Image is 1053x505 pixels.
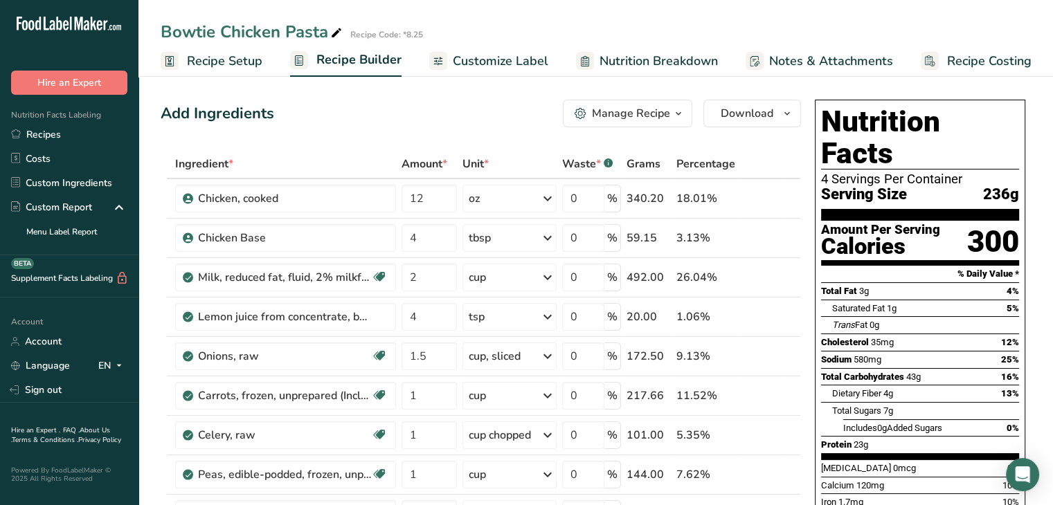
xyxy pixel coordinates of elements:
[78,435,121,445] a: Privacy Policy
[832,320,855,330] i: Trans
[469,387,486,404] div: cup
[854,354,881,365] span: 580mg
[921,46,1032,77] a: Recipe Costing
[198,427,371,443] div: Celery, raw
[1006,458,1039,491] div: Open Intercom Messenger
[821,286,857,296] span: Total Fat
[821,337,869,347] span: Cholesterol
[627,387,671,404] div: 217.66
[161,46,262,77] a: Recipe Setup
[676,387,735,404] div: 11.52%
[11,200,92,214] div: Custom Report
[627,427,671,443] div: 101.00
[11,71,127,95] button: Hire an Expert
[11,425,60,435] a: Hire an Expert .
[627,190,671,207] div: 340.20
[877,423,887,433] span: 0g
[832,388,881,398] span: Dietary Fiber
[1002,480,1019,490] span: 10%
[429,46,548,77] a: Customize Label
[721,105,773,122] span: Download
[576,46,718,77] a: Nutrition Breakdown
[469,466,486,483] div: cup
[627,348,671,365] div: 172.50
[947,52,1032,71] span: Recipe Costing
[893,463,916,473] span: 0mcg
[198,348,371,365] div: Onions, raw
[676,427,735,443] div: 5.35%
[12,435,78,445] a: Terms & Conditions .
[843,423,942,433] span: Includes Added Sugars
[98,358,127,374] div: EN
[469,269,486,286] div: cup
[906,371,921,382] span: 43g
[1001,337,1019,347] span: 12%
[627,230,671,246] div: 59.15
[198,269,371,286] div: Milk, reduced fat, fluid, 2% milkfat, without added vitamin A and [MEDICAL_DATA]
[175,156,233,172] span: Ingredient
[1001,354,1019,365] span: 25%
[821,223,940,237] div: Amount Per Serving
[187,52,262,71] span: Recipe Setup
[870,320,879,330] span: 0g
[1007,423,1019,433] span: 0%
[198,309,371,325] div: Lemon juice from concentrate, bottled, REAL LEMON
[11,258,34,269] div: BETA
[821,172,1019,186] div: 4 Servings Per Container
[627,466,671,483] div: 144.00
[832,320,867,330] span: Fat
[967,223,1019,260] div: 300
[627,156,660,172] span: Grams
[821,237,940,257] div: Calories
[453,52,548,71] span: Customize Label
[469,230,491,246] div: tbsp
[856,480,884,490] span: 120mg
[821,186,907,203] span: Serving Size
[821,371,904,382] span: Total Carbohydrates
[703,100,801,127] button: Download
[592,105,670,122] div: Manage Recipe
[676,269,735,286] div: 26.04%
[983,186,1019,203] span: 236g
[161,19,345,44] div: Bowtie Chicken Pasta
[821,266,1019,282] section: % Daily Value *
[11,425,110,445] a: About Us .
[600,52,718,71] span: Nutrition Breakdown
[883,388,893,398] span: 4g
[887,303,897,313] span: 1g
[198,230,371,246] div: Chicken Base
[350,28,423,41] div: Recipe Code: *8.25
[290,44,402,77] a: Recipe Builder
[871,337,894,347] span: 35mg
[198,190,371,207] div: Chicken, cooked
[563,100,692,127] button: Manage Recipe
[676,190,735,207] div: 18.01%
[676,348,735,365] div: 9.13%
[676,309,735,325] div: 1.06%
[161,102,274,125] div: Add Ingredients
[883,405,893,416] span: 7g
[746,46,893,77] a: Notes & Attachments
[1007,303,1019,313] span: 5%
[469,427,531,443] div: cup chopped
[198,466,371,483] div: Peas, edible-podded, frozen, unprepared
[676,156,735,172] span: Percentage
[402,156,447,172] span: Amount
[821,354,852,365] span: Sodium
[562,156,613,172] div: Waste
[1001,371,1019,382] span: 16%
[832,303,885,313] span: Saturated Fat
[316,50,402,69] span: Recipe Builder
[1007,286,1019,296] span: 4%
[627,309,671,325] div: 20.00
[627,269,671,286] div: 492.00
[462,156,489,172] span: Unit
[198,387,371,404] div: Carrots, frozen, unprepared (Includes foods for USDA's Food Distribution Program)
[676,230,735,246] div: 3.13%
[854,439,868,450] span: 23g
[676,466,735,483] div: 7.62%
[11,466,127,483] div: Powered By FoodLabelMaker © 2025 All Rights Reserved
[821,439,852,450] span: Protein
[821,106,1019,169] h1: Nutrition Facts
[469,348,521,365] div: cup, sliced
